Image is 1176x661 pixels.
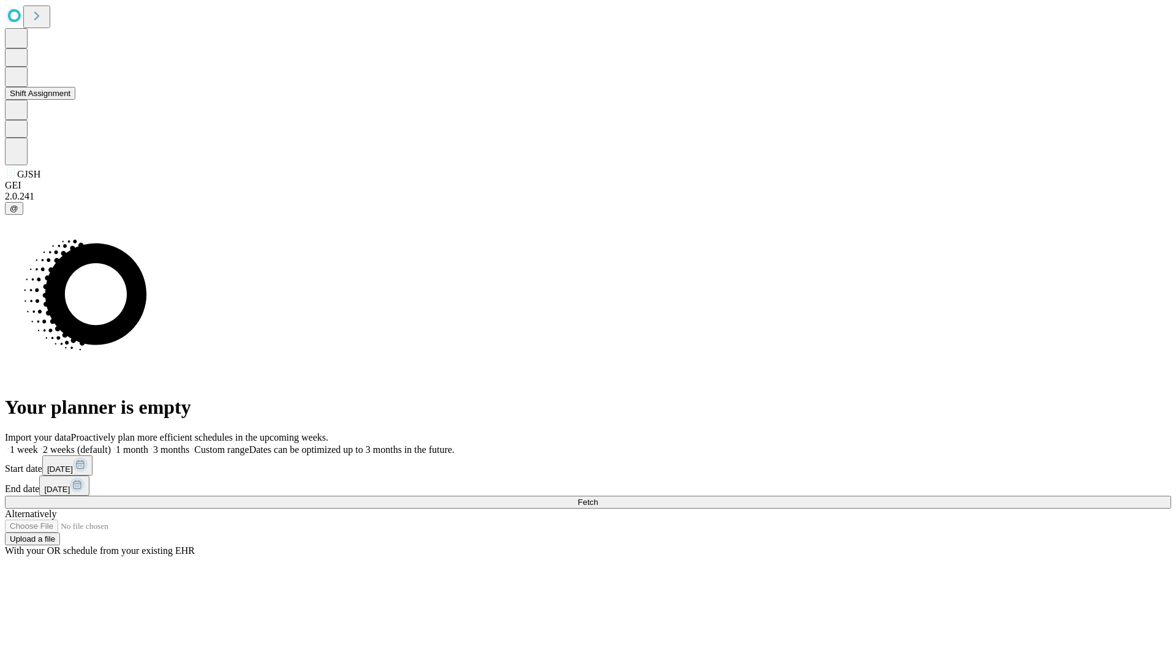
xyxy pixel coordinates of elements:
[5,496,1171,509] button: Fetch
[5,202,23,215] button: @
[5,87,75,100] button: Shift Assignment
[71,432,328,443] span: Proactively plan more efficient schedules in the upcoming weeks.
[17,169,40,179] span: GJSH
[5,532,60,545] button: Upload a file
[44,485,70,494] span: [DATE]
[116,444,148,455] span: 1 month
[47,465,73,474] span: [DATE]
[10,444,38,455] span: 1 week
[5,545,195,556] span: With your OR schedule from your existing EHR
[153,444,189,455] span: 3 months
[5,509,56,519] span: Alternatively
[5,396,1171,419] h1: Your planner is empty
[5,180,1171,191] div: GEI
[5,432,71,443] span: Import your data
[249,444,454,455] span: Dates can be optimized up to 3 months in the future.
[5,476,1171,496] div: End date
[5,191,1171,202] div: 2.0.241
[578,498,598,507] span: Fetch
[194,444,249,455] span: Custom range
[43,444,111,455] span: 2 weeks (default)
[39,476,89,496] button: [DATE]
[10,204,18,213] span: @
[5,455,1171,476] div: Start date
[42,455,92,476] button: [DATE]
